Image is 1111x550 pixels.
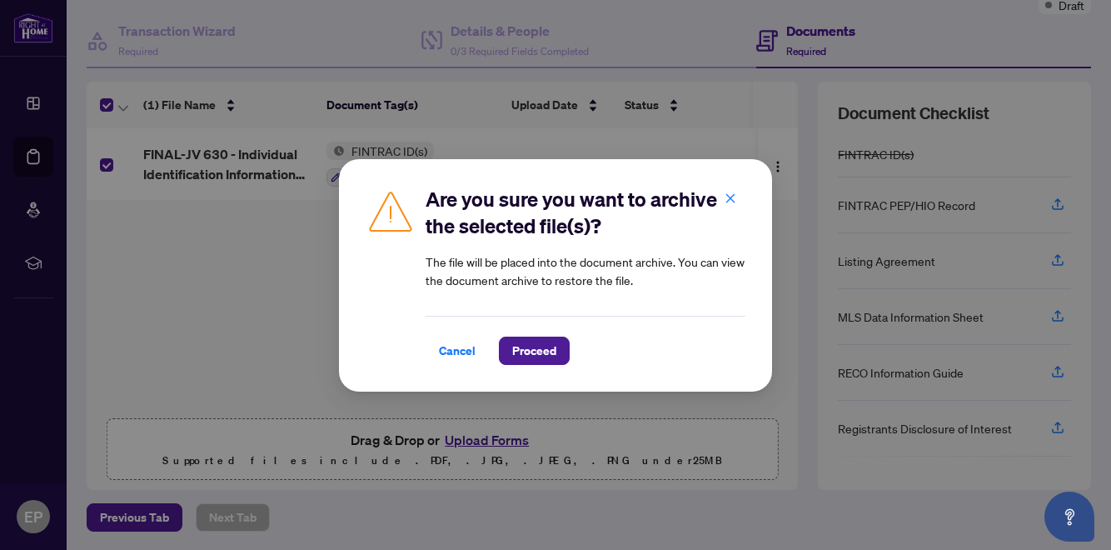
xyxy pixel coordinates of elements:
[426,337,489,365] button: Cancel
[725,192,736,203] span: close
[426,252,745,289] article: The file will be placed into the document archive. You can view the document archive to restore t...
[1044,492,1094,542] button: Open asap
[439,337,476,364] span: Cancel
[426,186,745,239] h2: Are you sure you want to archive the selected file(s)?
[366,186,416,236] img: Caution Icon
[499,337,570,365] button: Proceed
[512,337,556,364] span: Proceed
